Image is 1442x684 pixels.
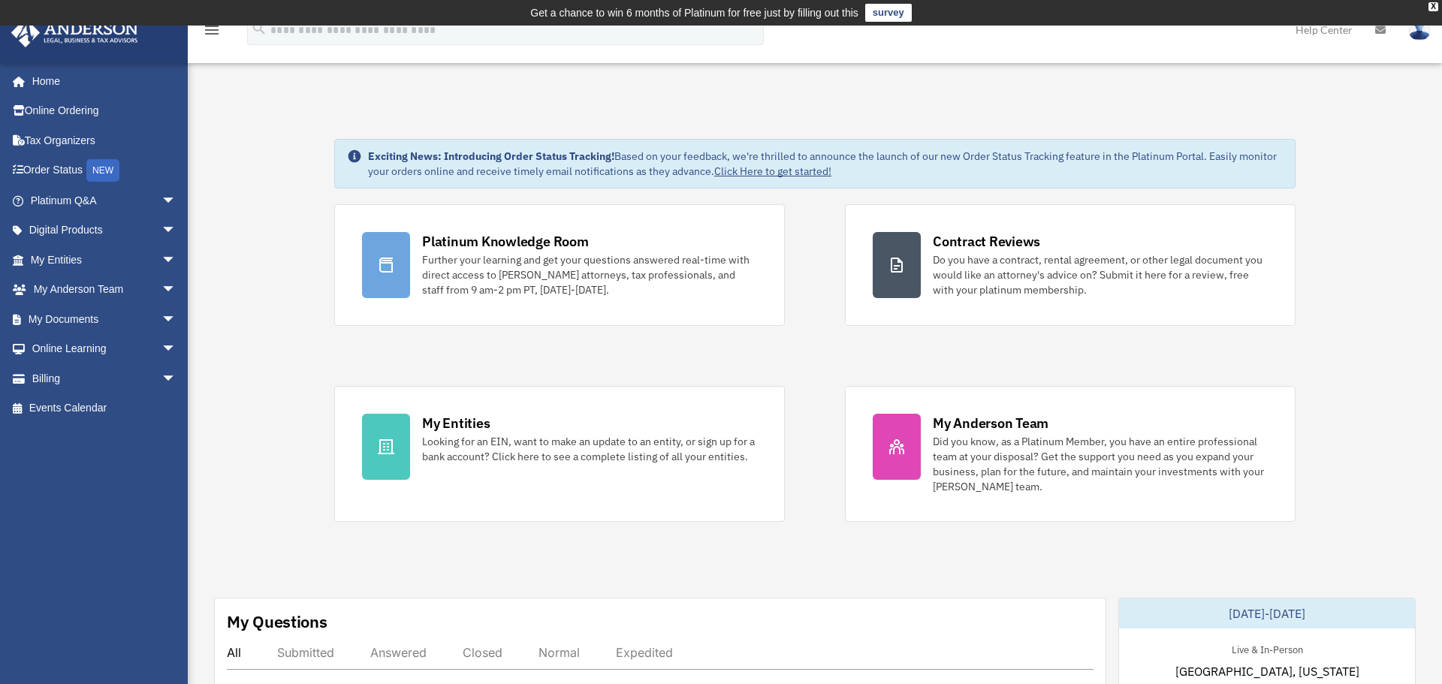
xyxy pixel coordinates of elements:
[227,610,327,633] div: My Questions
[422,414,490,432] div: My Entities
[11,96,199,126] a: Online Ordering
[714,164,831,178] a: Click Here to get started!
[277,645,334,660] div: Submitted
[251,20,267,37] i: search
[11,245,199,275] a: My Entitiesarrow_drop_down
[368,149,1283,179] div: Based on your feedback, we're thrilled to announce the launch of our new Order Status Tracking fe...
[933,232,1040,251] div: Contract Reviews
[422,434,757,464] div: Looking for an EIN, want to make an update to an entity, or sign up for a bank account? Click her...
[161,215,192,246] span: arrow_drop_down
[86,159,119,182] div: NEW
[161,275,192,306] span: arrow_drop_down
[7,18,143,47] img: Anderson Advisors Platinum Portal
[11,66,192,96] a: Home
[1408,19,1431,41] img: User Pic
[463,645,502,660] div: Closed
[1175,662,1359,680] span: [GEOGRAPHIC_DATA], [US_STATE]
[845,386,1296,522] a: My Anderson Team Did you know, as a Platinum Member, you have an entire professional team at your...
[11,304,199,334] a: My Documentsarrow_drop_down
[334,386,785,522] a: My Entities Looking for an EIN, want to make an update to an entity, or sign up for a bank accoun...
[11,125,199,155] a: Tax Organizers
[422,232,589,251] div: Platinum Knowledge Room
[227,645,241,660] div: All
[1119,598,1415,628] div: [DATE]-[DATE]
[11,393,199,423] a: Events Calendar
[161,304,192,335] span: arrow_drop_down
[334,204,785,326] a: Platinum Knowledge Room Further your learning and get your questions answered real-time with dire...
[161,185,192,216] span: arrow_drop_down
[11,275,199,305] a: My Anderson Teamarrow_drop_down
[368,149,614,163] strong: Exciting News: Introducing Order Status Tracking!
[370,645,427,660] div: Answered
[161,363,192,394] span: arrow_drop_down
[538,645,580,660] div: Normal
[11,215,199,246] a: Digital Productsarrow_drop_down
[1428,2,1438,11] div: close
[161,334,192,365] span: arrow_drop_down
[845,204,1296,326] a: Contract Reviews Do you have a contract, rental agreement, or other legal document you would like...
[11,185,199,215] a: Platinum Q&Aarrow_drop_down
[11,363,199,393] a: Billingarrow_drop_down
[161,245,192,276] span: arrow_drop_down
[1220,640,1315,656] div: Live & In-Person
[203,26,221,39] a: menu
[11,334,199,364] a: Online Learningarrow_drop_down
[616,645,673,660] div: Expedited
[933,252,1268,297] div: Do you have a contract, rental agreement, or other legal document you would like an attorney's ad...
[933,434,1268,494] div: Did you know, as a Platinum Member, you have an entire professional team at your disposal? Get th...
[530,4,858,22] div: Get a chance to win 6 months of Platinum for free just by filling out this
[422,252,757,297] div: Further your learning and get your questions answered real-time with direct access to [PERSON_NAM...
[933,414,1048,432] div: My Anderson Team
[865,4,912,22] a: survey
[203,21,221,39] i: menu
[11,155,199,186] a: Order StatusNEW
